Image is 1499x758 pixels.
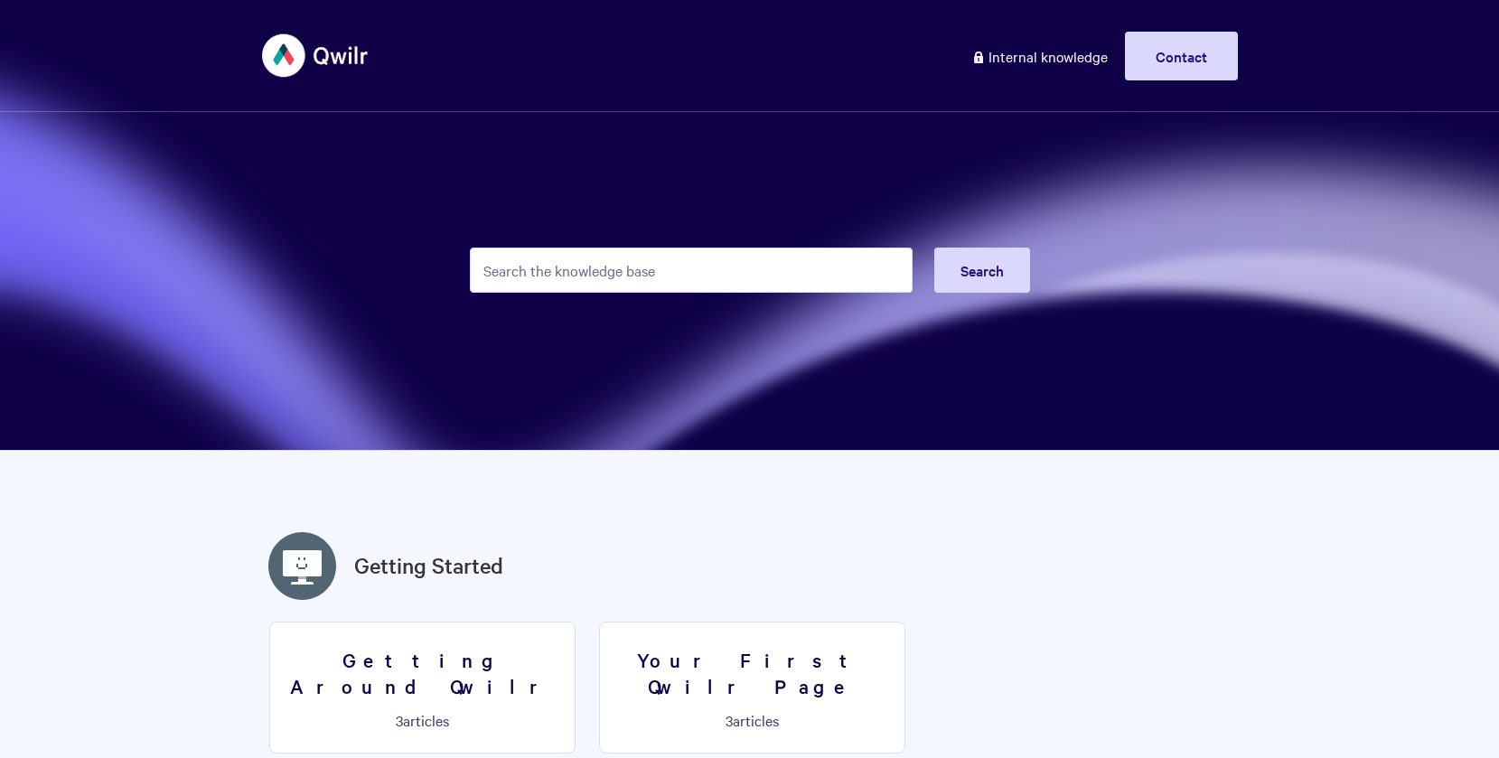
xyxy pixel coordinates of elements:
span: Search [960,260,1004,280]
a: Getting Started [354,549,503,582]
img: Qwilr Help Center [262,22,370,89]
h3: Your First Qwilr Page [611,647,894,698]
input: Search the knowledge base [470,248,913,293]
h3: Getting Around Qwilr [281,647,564,698]
a: Contact [1125,32,1238,80]
span: 3 [726,710,733,730]
a: Internal knowledge [958,32,1121,80]
span: 3 [396,710,403,730]
a: Getting Around Qwilr 3articles [269,622,576,753]
a: Your First Qwilr Page 3articles [599,622,905,753]
button: Search [934,248,1030,293]
p: articles [611,712,894,728]
p: articles [281,712,564,728]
